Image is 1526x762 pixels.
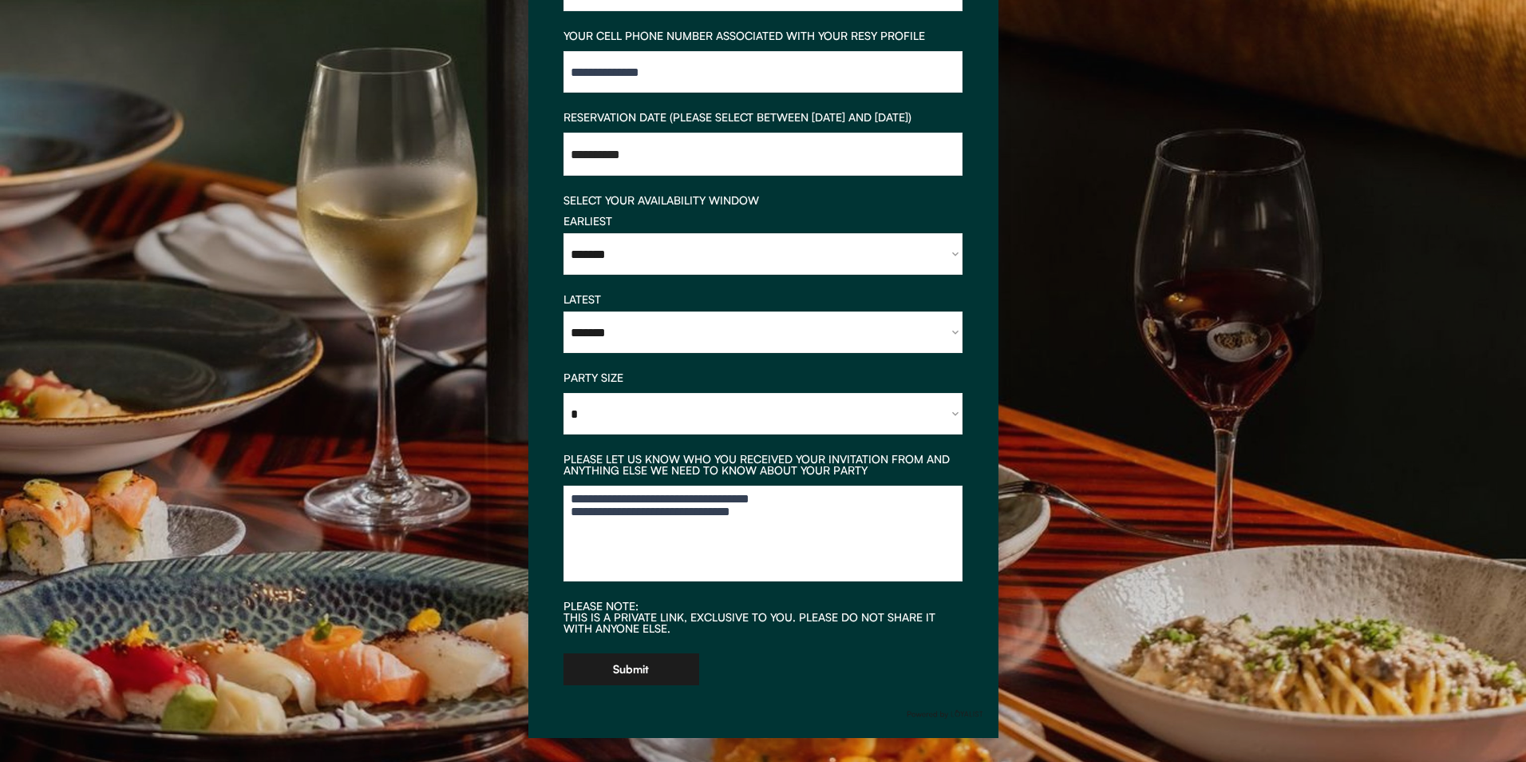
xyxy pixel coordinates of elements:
[613,664,649,675] div: Submit
[563,216,963,227] div: EARLIEST
[563,372,963,383] div: PARTY SIZE
[907,706,982,722] img: Group%2048096278.svg
[563,30,963,42] div: YOUR CELL PHONE NUMBER ASSOCIATED WITH YOUR RESY PROFILE
[563,195,963,206] div: SELECT YOUR AVAILABILITY WINDOW
[563,601,963,634] div: PLEASE NOTE: THIS IS A PRIVATE LINK, EXCLUSIVE TO YOU. PLEASE DO NOT SHARE IT WITH ANYONE ELSE.
[563,294,963,305] div: LATEST
[563,112,963,123] div: RESERVATION DATE (PLEASE SELECT BETWEEN [DATE] AND [DATE])
[563,454,963,476] div: PLEASE LET US KNOW WHO YOU RECEIVED YOUR INVITATION FROM AND ANYTHING ELSE WE NEED TO KNOW ABOUT ...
